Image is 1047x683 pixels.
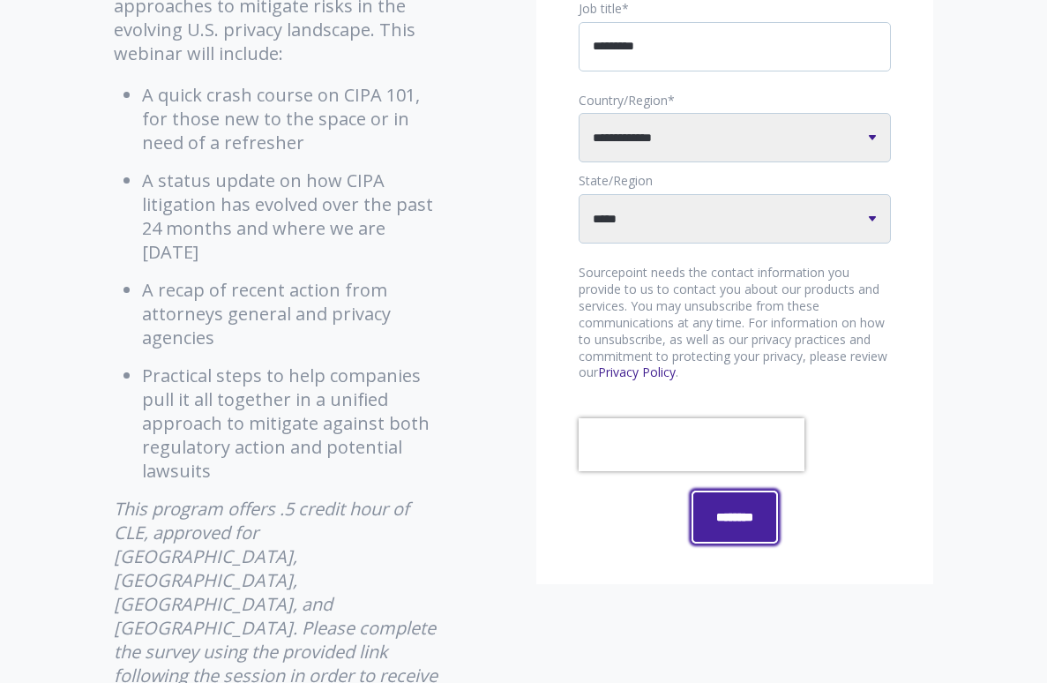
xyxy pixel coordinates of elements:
li: A status update on how CIPA litigation has evolved over the past 24 months and where we are [DATE] [142,169,440,264]
iframe: reCAPTCHA [579,418,804,471]
li: A recap of recent action from attorneys general and privacy agencies [142,278,440,349]
p: Sourcepoint needs the contact information you provide to us to contact you about our products and... [579,265,891,381]
a: Privacy Policy [598,364,676,380]
span: Country/Region [579,92,668,109]
li: Practical steps to help companies pull it all together in a unified approach to mitigate against ... [142,364,440,483]
li: A quick crash course on CIPA 101, for those new to the space or in need of a refresher [142,83,440,154]
span: State/Region [579,172,653,189]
